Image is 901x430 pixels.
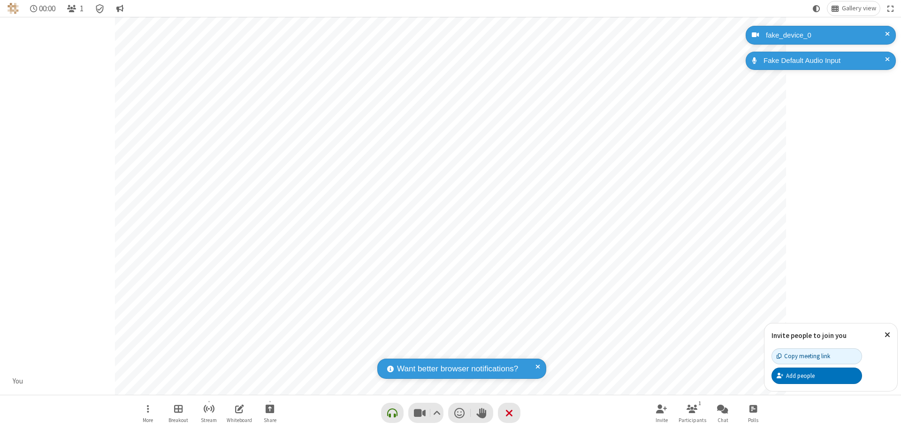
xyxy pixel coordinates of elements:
[771,348,862,364] button: Copy meeting link
[648,399,676,426] button: Invite participants (⌘+Shift+I)
[225,399,253,426] button: Open shared whiteboard
[771,368,862,384] button: Add people
[195,399,223,426] button: Start streaming
[709,399,737,426] button: Open chat
[39,4,55,13] span: 00:00
[112,1,127,15] button: Conversation
[80,4,84,13] span: 1
[9,376,27,387] div: You
[471,403,493,423] button: Raise hand
[26,1,60,15] div: Timer
[696,399,704,407] div: 1
[143,417,153,423] span: More
[201,417,217,423] span: Stream
[134,399,162,426] button: Open menu
[809,1,824,15] button: Using system theme
[430,403,443,423] button: Video setting
[448,403,471,423] button: Send a reaction
[408,403,443,423] button: Stop video (⌘+Shift+V)
[91,1,109,15] div: Meeting details Encryption enabled
[8,3,19,14] img: QA Selenium DO NOT DELETE OR CHANGE
[842,5,876,12] span: Gallery view
[763,30,889,41] div: fake_device_0
[827,1,880,15] button: Change layout
[760,55,889,66] div: Fake Default Audio Input
[679,417,706,423] span: Participants
[777,352,830,361] div: Copy meeting link
[656,417,668,423] span: Invite
[678,399,706,426] button: Open participant list
[748,417,758,423] span: Polls
[884,1,898,15] button: Fullscreen
[878,323,897,346] button: Close popover
[739,399,767,426] button: Open poll
[256,399,284,426] button: Start sharing
[498,403,520,423] button: End or leave meeting
[164,399,192,426] button: Manage Breakout Rooms
[168,417,188,423] span: Breakout
[227,417,252,423] span: Whiteboard
[264,417,276,423] span: Share
[63,1,87,15] button: Open participant list
[718,417,728,423] span: Chat
[381,403,404,423] button: Connect your audio
[397,363,518,375] span: Want better browser notifications?
[771,331,847,340] label: Invite people to join you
